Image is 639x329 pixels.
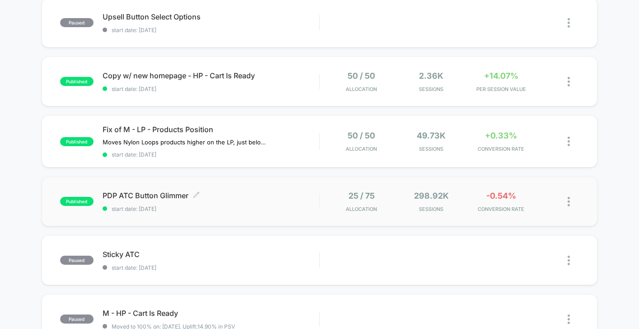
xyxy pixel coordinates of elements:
span: start date: [DATE] [103,205,319,212]
img: close [568,77,570,86]
span: Allocation [346,206,377,212]
span: paused [60,18,94,27]
span: start date: [DATE] [103,151,319,158]
span: CONVERSION RATE [468,206,533,212]
span: 2.36k [419,71,443,81]
span: Fix of M - LP - Products Position [103,125,319,134]
span: Allocation [346,86,377,92]
span: Sticky ATC [103,250,319,259]
span: +0.33% [485,131,517,140]
span: M - HP - Cart Is Ready [103,309,319,318]
span: Allocation [346,146,377,152]
img: close [568,197,570,206]
img: close [568,137,570,146]
img: close [568,256,570,265]
span: 50 / 50 [348,131,375,140]
span: +14.07% [484,71,518,81]
span: paused [60,315,94,324]
span: published [60,197,94,206]
span: Sessions [399,146,464,152]
span: start date: [DATE] [103,264,319,271]
span: PDP ATC Button Glimmer [103,191,319,200]
span: Sessions [399,86,464,92]
span: 50 / 50 [348,71,375,81]
span: 298.92k [414,191,449,200]
span: 49.73k [417,131,446,140]
span: -0.54% [486,191,516,200]
span: CONVERSION RATE [468,146,533,152]
span: published [60,77,94,86]
img: close [568,18,570,28]
span: Copy w/ new homepage - HP - Cart Is Ready [103,71,319,80]
span: 25 / 75 [348,191,375,200]
span: Sessions [399,206,464,212]
span: Upsell Button Select Options [103,12,319,21]
span: Moves Nylon Loops products higher on the LP, just below PFAS-free section [103,138,270,146]
span: PER SESSION VALUE [468,86,533,92]
span: published [60,137,94,146]
span: paused [60,256,94,265]
span: start date: [DATE] [103,86,319,92]
img: close [568,315,570,324]
span: start date: [DATE] [103,27,319,33]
